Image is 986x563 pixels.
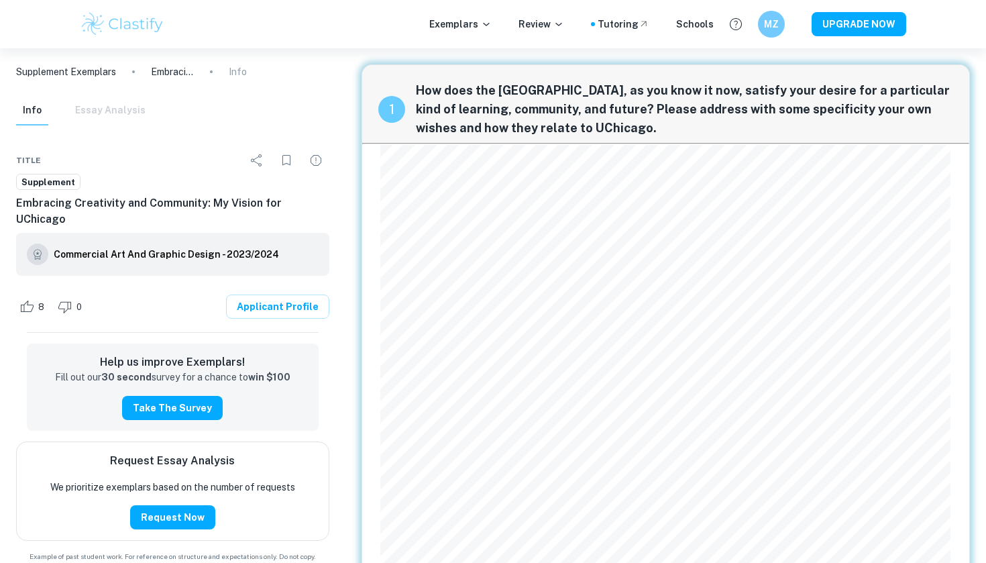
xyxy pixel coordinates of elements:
[16,552,329,562] span: Example of past student work. For reference on structure and expectations only. Do not copy.
[31,301,52,314] span: 8
[54,244,279,265] a: Commercial Art And Graphic Design - 2023/2024
[80,11,165,38] img: Clastify logo
[598,17,649,32] a: Tutoring
[16,154,41,166] span: Title
[429,17,492,32] p: Exemplars
[16,195,329,227] h6: Embracing Creativity and Community: My Vision for UChicago
[248,372,290,382] strong: win $100
[101,372,152,382] strong: 30 second
[55,370,290,385] p: Fill out our survey for a chance to
[122,396,223,420] button: Take the Survey
[16,296,52,317] div: Like
[16,174,80,191] a: Supplement
[378,96,405,123] div: recipe
[229,64,247,79] p: Info
[130,505,215,529] button: Request Now
[17,176,80,189] span: Supplement
[243,147,270,174] div: Share
[16,96,48,125] button: Info
[273,147,300,174] div: Bookmark
[54,296,89,317] div: Dislike
[151,64,194,79] p: Embracing Creativity and Community: My Vision for UChicago
[50,480,295,495] p: We prioritize exemplars based on the number of requests
[518,17,564,32] p: Review
[812,12,906,36] button: UPGRADE NOW
[226,295,329,319] a: Applicant Profile
[676,17,714,32] a: Schools
[54,247,279,262] h6: Commercial Art And Graphic Design - 2023/2024
[724,13,747,36] button: Help and Feedback
[758,11,785,38] button: MZ
[69,301,89,314] span: 0
[303,147,329,174] div: Report issue
[16,64,116,79] a: Supplement Exemplars
[416,81,954,138] span: How does the [GEOGRAPHIC_DATA], as you know it now, satisfy your desire for a particular kind of ...
[764,17,779,32] h6: MZ
[110,453,235,469] h6: Request Essay Analysis
[38,354,308,370] h6: Help us improve Exemplars!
